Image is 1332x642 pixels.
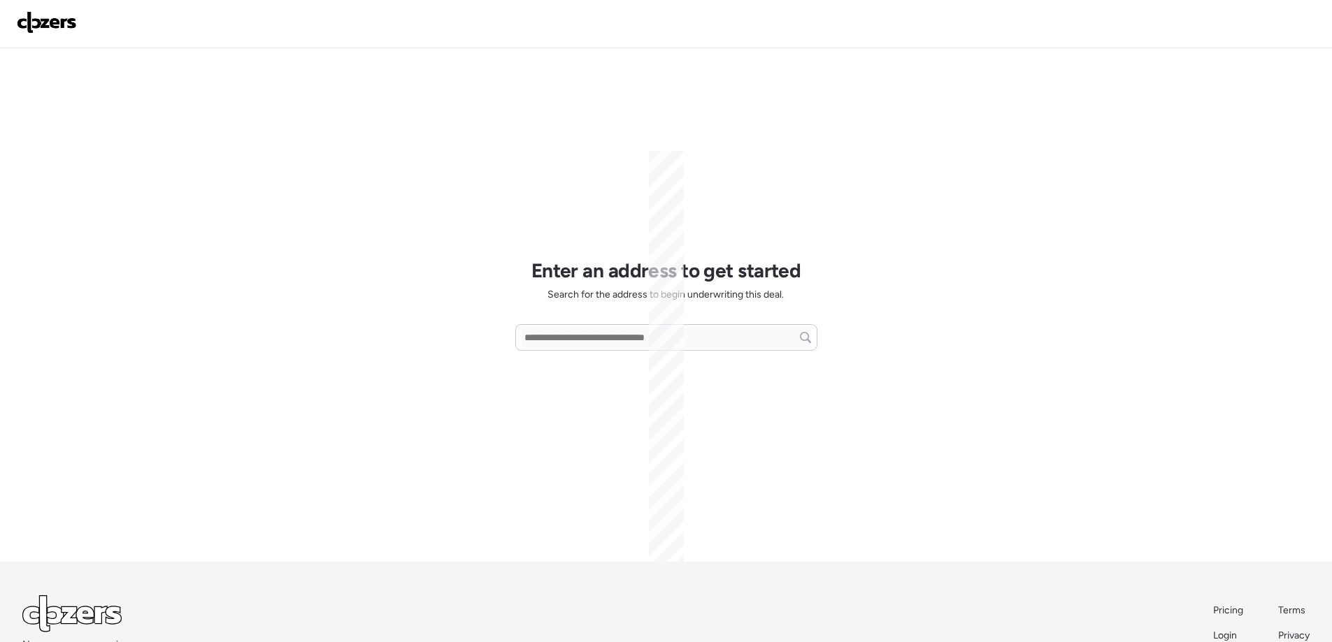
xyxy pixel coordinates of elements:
[1213,629,1237,641] span: Login
[1213,604,1245,618] a: Pricing
[1278,604,1305,616] span: Terms
[17,11,77,34] img: Logo
[1278,629,1310,641] span: Privacy
[547,288,784,302] span: Search for the address to begin underwriting this deal.
[1213,604,1243,616] span: Pricing
[22,595,122,632] img: Logo Light
[1278,604,1310,618] a: Terms
[531,258,801,282] h1: Enter an address to get started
